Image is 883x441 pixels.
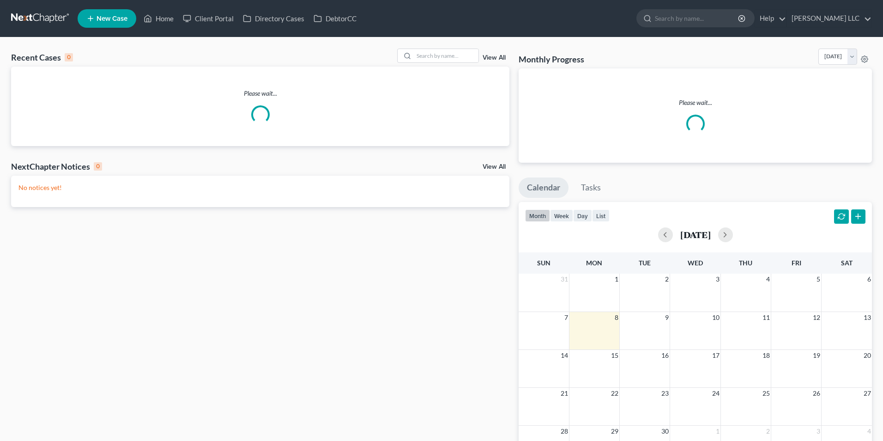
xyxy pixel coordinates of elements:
span: Wed [688,259,703,267]
span: 19 [812,350,821,361]
span: 15 [610,350,619,361]
span: Sun [537,259,550,267]
span: 4 [866,426,872,437]
p: Please wait... [526,98,865,107]
span: 12 [812,312,821,323]
h2: [DATE] [680,230,711,239]
span: 30 [660,426,670,437]
span: 9 [664,312,670,323]
span: 1 [614,274,619,285]
span: 29 [610,426,619,437]
span: Mon [586,259,602,267]
p: Please wait... [11,89,509,98]
span: 11 [762,312,771,323]
span: 2 [664,274,670,285]
span: 7 [563,312,569,323]
span: Thu [739,259,752,267]
span: 13 [863,312,872,323]
span: 4 [765,274,771,285]
span: New Case [97,15,127,22]
span: 5 [816,274,821,285]
span: 26 [812,388,821,399]
a: View All [483,164,506,170]
span: 27 [863,388,872,399]
a: Tasks [573,178,609,198]
input: Search by name... [414,49,478,62]
span: 3 [816,426,821,437]
span: Sat [841,259,853,267]
a: DebtorCC [309,10,361,27]
h3: Monthly Progress [519,54,584,65]
div: 0 [65,53,73,61]
span: 3 [715,274,720,285]
button: week [550,209,573,222]
div: Recent Cases [11,52,73,63]
input: Search by name... [655,10,739,27]
span: 23 [660,388,670,399]
button: day [573,209,592,222]
button: month [525,209,550,222]
a: Calendar [519,178,569,198]
div: 0 [94,162,102,171]
span: 16 [660,350,670,361]
span: Tue [639,259,651,267]
span: 14 [560,350,569,361]
a: Client Portal [178,10,238,27]
span: 18 [762,350,771,361]
a: Home [139,10,178,27]
span: 25 [762,388,771,399]
span: 24 [711,388,720,399]
span: 20 [863,350,872,361]
button: list [592,209,610,222]
p: No notices yet! [18,183,502,192]
div: NextChapter Notices [11,161,102,172]
span: 28 [560,426,569,437]
span: 10 [711,312,720,323]
span: 17 [711,350,720,361]
span: 6 [866,274,872,285]
span: 2 [765,426,771,437]
span: 1 [715,426,720,437]
a: Directory Cases [238,10,309,27]
a: [PERSON_NAME] LLC [787,10,871,27]
span: 21 [560,388,569,399]
a: Help [755,10,786,27]
span: Fri [792,259,801,267]
span: 22 [610,388,619,399]
a: View All [483,55,506,61]
span: 31 [560,274,569,285]
span: 8 [614,312,619,323]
